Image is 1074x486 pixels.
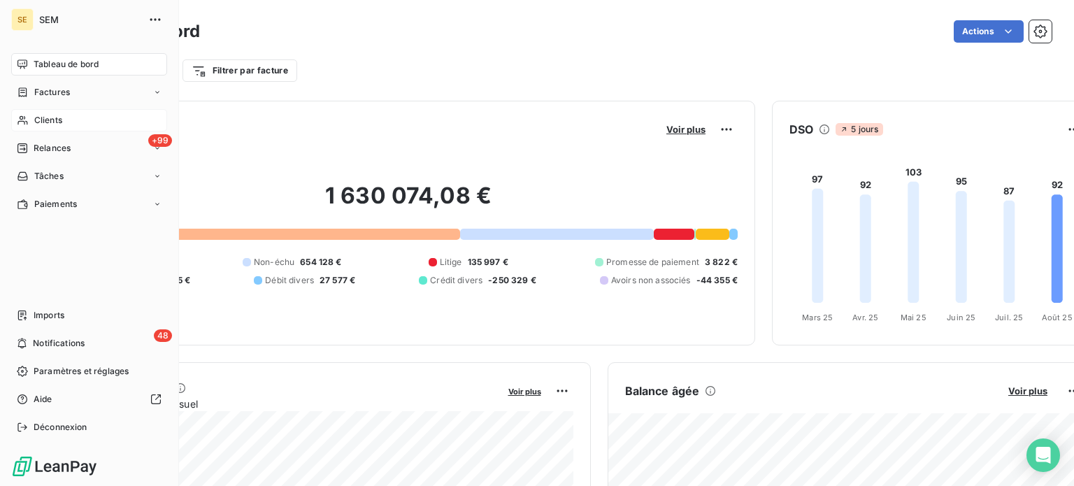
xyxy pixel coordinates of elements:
span: Relances [34,142,71,155]
span: 48 [154,329,172,342]
tspan: Mars 25 [802,313,833,322]
span: -250 329 € [488,274,536,287]
span: Non-échu [254,256,294,269]
span: Tâches [34,170,64,183]
span: Crédit divers [430,274,482,287]
tspan: Juil. 25 [995,313,1023,322]
button: Voir plus [1004,385,1052,397]
span: 654 128 € [300,256,341,269]
h6: Balance âgée [625,383,700,399]
a: Tableau de bord [11,53,167,76]
div: SE [11,8,34,31]
a: Factures [11,81,167,103]
button: Voir plus [504,385,545,397]
span: Aide [34,393,52,406]
div: Open Intercom Messenger [1026,438,1060,472]
span: Factures [34,86,70,99]
tspan: Avr. 25 [852,313,878,322]
button: Voir plus [662,123,710,136]
a: +99Relances [11,137,167,159]
span: Chiffre d'affaires mensuel [79,396,499,411]
button: Actions [954,20,1024,43]
a: Aide [11,388,167,410]
tspan: Août 25 [1042,313,1073,322]
a: Paramètres et réglages [11,360,167,383]
span: Déconnexion [34,421,87,434]
img: Logo LeanPay [11,455,98,478]
span: Clients [34,114,62,127]
a: Tâches [11,165,167,187]
a: Imports [11,304,167,327]
span: 27 577 € [320,274,355,287]
h6: DSO [789,121,813,138]
span: Débit divers [265,274,314,287]
span: Promesse de paiement [606,256,699,269]
span: Paiements [34,198,77,210]
span: -44 355 € [696,274,738,287]
tspan: Mai 25 [901,313,926,322]
span: SEM [39,14,140,25]
span: Imports [34,309,64,322]
span: Voir plus [666,124,706,135]
span: Avoirs non associés [611,274,691,287]
span: Paramètres et réglages [34,365,129,378]
span: Notifications [33,337,85,350]
h2: 1 630 074,08 € [79,182,738,224]
span: +99 [148,134,172,147]
a: Clients [11,109,167,131]
button: Filtrer par facture [182,59,297,82]
span: 135 997 € [468,256,508,269]
span: 3 822 € [705,256,738,269]
span: Voir plus [508,387,541,396]
span: 5 jours [836,123,882,136]
a: Paiements [11,193,167,215]
span: Tableau de bord [34,58,99,71]
tspan: Juin 25 [947,313,975,322]
span: Litige [440,256,462,269]
span: Voir plus [1008,385,1047,396]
